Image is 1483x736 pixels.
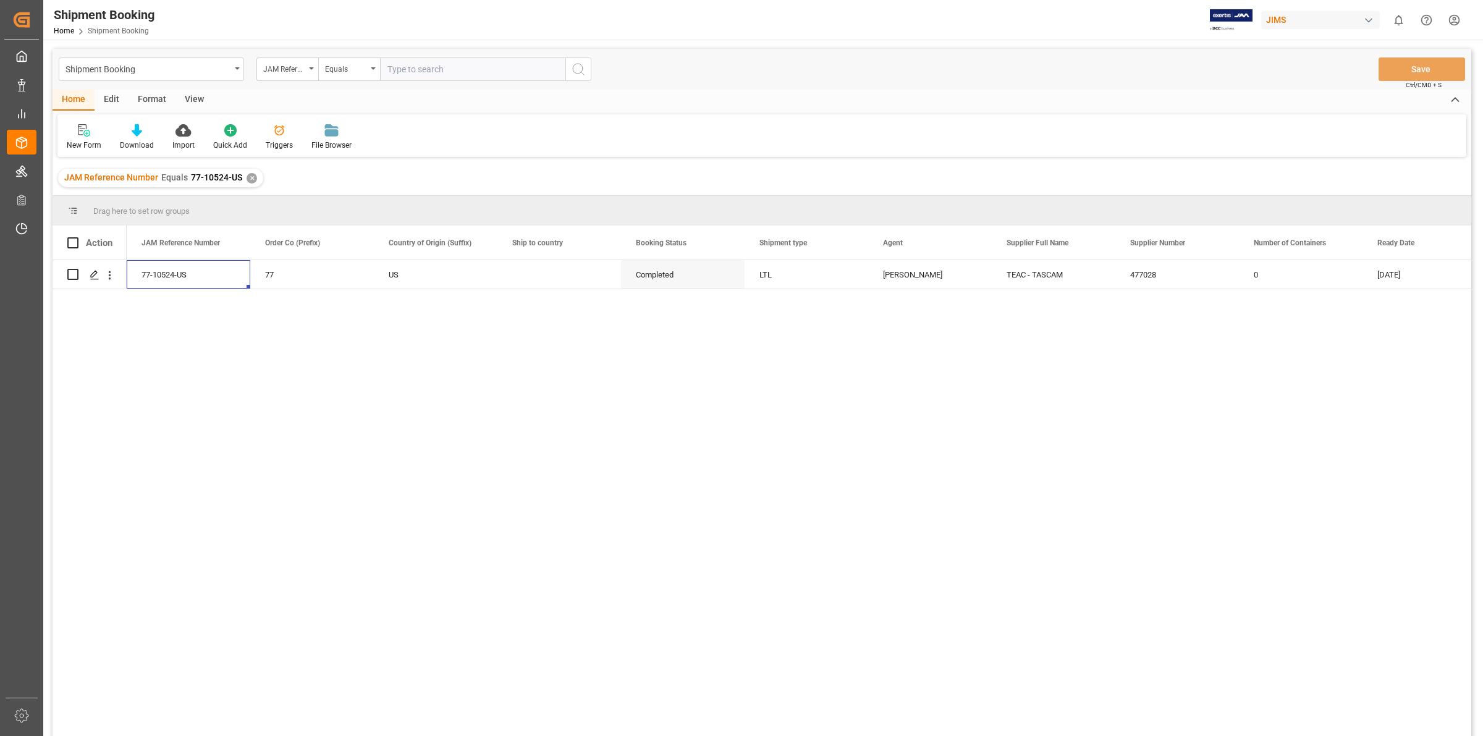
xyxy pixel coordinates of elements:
[389,239,471,247] span: Country of Origin (Suffix)
[1261,8,1385,32] button: JIMS
[247,173,257,184] div: ✕
[142,239,220,247] span: JAM Reference Number
[213,140,247,151] div: Quick Add
[86,237,112,248] div: Action
[95,90,129,111] div: Edit
[1379,57,1465,81] button: Save
[263,61,305,75] div: JAM Reference Number
[172,140,195,151] div: Import
[53,90,95,111] div: Home
[175,90,213,111] div: View
[54,27,74,35] a: Home
[256,57,318,81] button: open menu
[65,61,230,76] div: Shipment Booking
[1261,11,1380,29] div: JIMS
[325,61,367,75] div: Equals
[1377,239,1414,247] span: Ready Date
[1130,239,1185,247] span: Supplier Number
[380,57,565,81] input: Type to search
[93,206,190,216] span: Drag here to set row groups
[565,57,591,81] button: search button
[311,140,352,151] div: File Browser
[1413,6,1440,34] button: Help Center
[1385,6,1413,34] button: show 0 new notifications
[191,172,242,182] span: 77-10524-US
[883,261,977,289] div: [PERSON_NAME]
[636,239,687,247] span: Booking Status
[883,239,903,247] span: Agent
[266,140,293,151] div: Triggers
[53,260,127,289] div: Press SPACE to select this row.
[265,239,320,247] span: Order Co (Prefix)
[1210,9,1253,31] img: Exertis%20JAM%20-%20Email%20Logo.jpg_1722504956.jpg
[1115,260,1239,289] div: 477028
[992,260,1115,289] div: TEAC - TASCAM
[636,261,730,289] div: Completed
[1007,239,1068,247] span: Supplier Full Name
[1406,80,1442,90] span: Ctrl/CMD + S
[512,239,563,247] span: Ship to country
[265,261,359,289] div: 77
[54,6,154,24] div: Shipment Booking
[389,261,483,289] div: US
[129,90,175,111] div: Format
[64,172,158,182] span: JAM Reference Number
[1254,239,1326,247] span: Number of Containers
[318,57,380,81] button: open menu
[759,239,807,247] span: Shipment type
[67,140,101,151] div: New Form
[59,57,244,81] button: open menu
[120,140,154,151] div: Download
[127,260,250,289] div: 77-10524-US
[759,261,853,289] div: LTL
[1239,260,1363,289] div: 0
[161,172,188,182] span: Equals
